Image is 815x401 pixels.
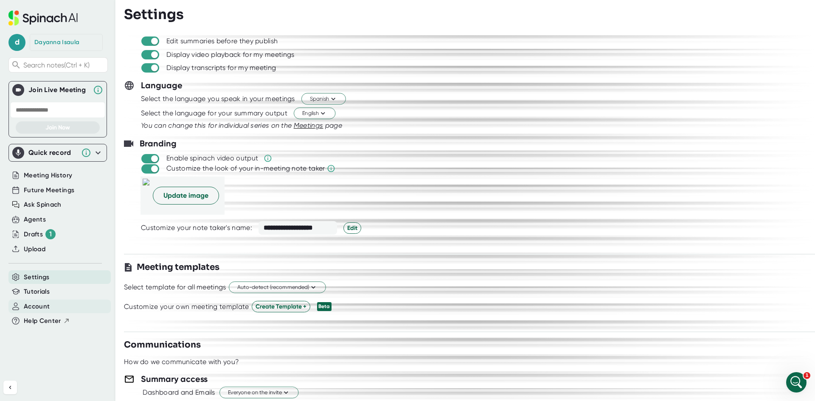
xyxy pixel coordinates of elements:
[7,17,163,59] div: Yoav says…
[3,381,17,394] button: Collapse sidebar
[166,50,294,59] div: Display video playback for my meetings
[302,109,327,118] span: English
[219,387,298,398] button: Everyone on the invite
[41,11,82,19] p: Active 13h ago
[143,388,215,397] div: Dashboard and Emails
[13,270,20,277] button: Upload attachment
[12,81,103,98] div: Join Live MeetingJoin Live Meeting
[37,64,156,89] div: It isn't playing anything back to me, which is odd because the meeting right after was fine.
[317,302,332,311] div: Beta
[24,302,50,311] button: Account
[804,372,810,379] span: 1
[141,109,287,118] div: Select the language for your summary output
[34,39,79,46] div: Dayanna Isaula
[140,137,177,150] h3: Branding
[24,316,61,326] span: Help Center
[41,4,57,11] h1: Yoav
[7,252,163,267] textarea: Message…
[294,121,323,129] span: Meetings
[137,261,219,274] h3: Meeting templates
[166,64,276,72] div: Display transcripts for my meeting
[7,128,139,263] div: I can double check ,typically you get charged as we still incur all the same costs to process sin...
[24,185,74,195] button: Future Meetings
[24,272,50,282] button: Settings
[14,86,22,94] img: Join Live Meeting
[124,6,184,22] h3: Settings
[7,128,163,270] div: Yoav says…
[124,283,226,292] div: Select template for all meetings
[24,215,46,224] button: Agents
[146,267,159,280] button: Send a message…
[124,303,249,311] div: Customize your own meeting template
[37,99,156,116] div: Would we still get charged for that one?
[6,3,22,20] button: go back
[166,37,278,45] div: Edit summaries before they publish
[166,164,325,173] div: Customize the look of your in-meeting note taker
[343,222,361,234] button: Edit
[124,358,239,366] div: How do we communicate with you?
[14,22,132,47] div: Got it, did you try to play the audio file yourself to hear if you can make anything out from it?
[141,121,342,129] i: You can change this for individual series on the page
[786,372,807,393] iframe: Intercom live chat
[40,270,47,277] button: Gif picker
[124,339,201,351] h3: Communications
[252,301,310,312] button: Create Template +
[16,121,100,134] button: Join Now
[7,94,163,128] div: Dayanna says…
[143,179,149,213] img: a491a7f0-2f30-441c-a48d-0f5d02dd539e
[301,93,346,105] button: Spanish
[23,61,105,69] span: Search notes (Ctrl + K)
[141,95,295,103] div: Select the language you speak in your meetings
[133,3,149,20] button: Home
[24,287,50,297] button: Tutorials
[149,3,164,19] div: Close
[153,187,219,205] button: Update image
[228,389,290,397] span: Everyone on the invite
[45,124,70,131] span: Join Now
[141,224,252,232] div: Customize your note taker's name:
[28,86,89,94] div: Join Live Meeting
[28,149,77,157] div: Quick record
[14,133,132,258] div: I can double check ,typically you get charged as we still incur all the same costs to process sin...
[141,373,208,385] h3: Summary access
[7,17,139,52] div: Got it, did you try to play the audio file yourself to hear if you can make anything out from it?
[12,144,103,161] div: Quick record
[24,5,38,18] img: Profile image for Yoav
[27,270,34,277] button: Emoji picker
[141,79,183,92] h3: Language
[7,59,163,95] div: Dayanna says…
[24,316,70,326] button: Help Center
[24,229,56,239] button: Drafts 1
[24,200,62,210] button: Ask Spinach
[166,154,258,163] div: Enable spinach video output
[31,59,163,94] div: It isn't playing anything back to me, which is odd because the meeting right after was fine.
[229,282,326,293] button: Auto-detect (recommended)
[163,191,208,201] span: Update image
[237,283,318,292] span: Auto-detect (recommended)
[8,34,25,51] span: d
[294,121,323,131] button: Meetings
[310,95,337,103] span: Spanish
[24,244,45,254] button: Upload
[54,270,61,277] button: Start recording
[45,229,56,239] div: 1
[24,229,56,239] div: Drafts
[294,108,335,119] button: English
[31,94,163,121] div: Would we still get charged for that one?
[24,171,72,180] button: Meeting History
[347,224,357,233] span: Edit
[256,302,306,311] span: Create Template +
